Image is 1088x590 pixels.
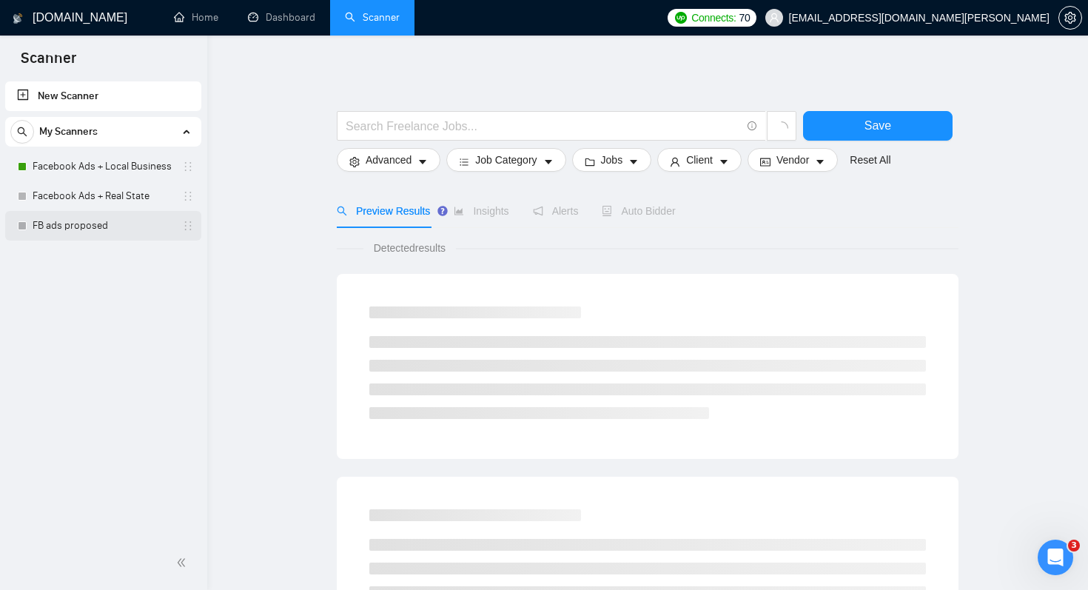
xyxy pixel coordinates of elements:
span: Job Category [475,152,537,168]
button: idcardVendorcaret-down [748,148,838,172]
iframe: Intercom live chat [1038,540,1073,575]
span: Client [686,152,713,168]
span: double-left [176,555,191,570]
span: folder [585,156,595,167]
button: setting [1058,6,1082,30]
span: setting [349,156,360,167]
a: Reset All [850,152,890,168]
a: FB ads proposed [33,211,173,241]
span: search [11,127,33,137]
span: Jobs [601,152,623,168]
a: Facebook Ads + Real State [33,181,173,211]
span: user [769,13,779,23]
li: New Scanner [5,81,201,111]
span: caret-down [543,156,554,167]
span: idcard [760,156,770,167]
span: holder [182,161,194,172]
span: Connects: [691,10,736,26]
span: caret-down [815,156,825,167]
li: My Scanners [5,117,201,241]
input: Search Freelance Jobs... [346,117,741,135]
span: Auto Bidder [602,205,675,217]
span: caret-down [417,156,428,167]
span: My Scanners [39,117,98,147]
span: holder [182,190,194,202]
span: 3 [1068,540,1080,552]
button: folderJobscaret-down [572,148,652,172]
span: Save [864,116,891,135]
span: Advanced [366,152,412,168]
span: 70 [739,10,750,26]
span: loading [775,121,788,135]
a: New Scanner [17,81,189,111]
button: Save [803,111,953,141]
span: holder [182,220,194,232]
button: userClientcaret-down [657,148,742,172]
span: user [670,156,680,167]
span: Alerts [533,205,579,217]
a: searchScanner [345,11,400,24]
button: settingAdvancedcaret-down [337,148,440,172]
span: caret-down [628,156,639,167]
span: Scanner [9,47,88,78]
span: notification [533,206,543,216]
span: setting [1059,12,1081,24]
button: barsJob Categorycaret-down [446,148,565,172]
span: search [337,206,347,216]
a: setting [1058,12,1082,24]
span: caret-down [719,156,729,167]
a: Facebook Ads + Local Business [33,152,173,181]
span: info-circle [748,121,757,131]
span: area-chart [454,206,464,216]
img: logo [13,7,23,30]
a: dashboardDashboard [248,11,315,24]
a: homeHome [174,11,218,24]
img: upwork-logo.png [675,12,687,24]
span: Insights [454,205,508,217]
button: search [10,120,34,144]
div: Tooltip anchor [436,204,449,218]
span: Detected results [363,240,456,256]
span: Preview Results [337,205,430,217]
span: robot [602,206,612,216]
span: Vendor [776,152,809,168]
span: bars [459,156,469,167]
